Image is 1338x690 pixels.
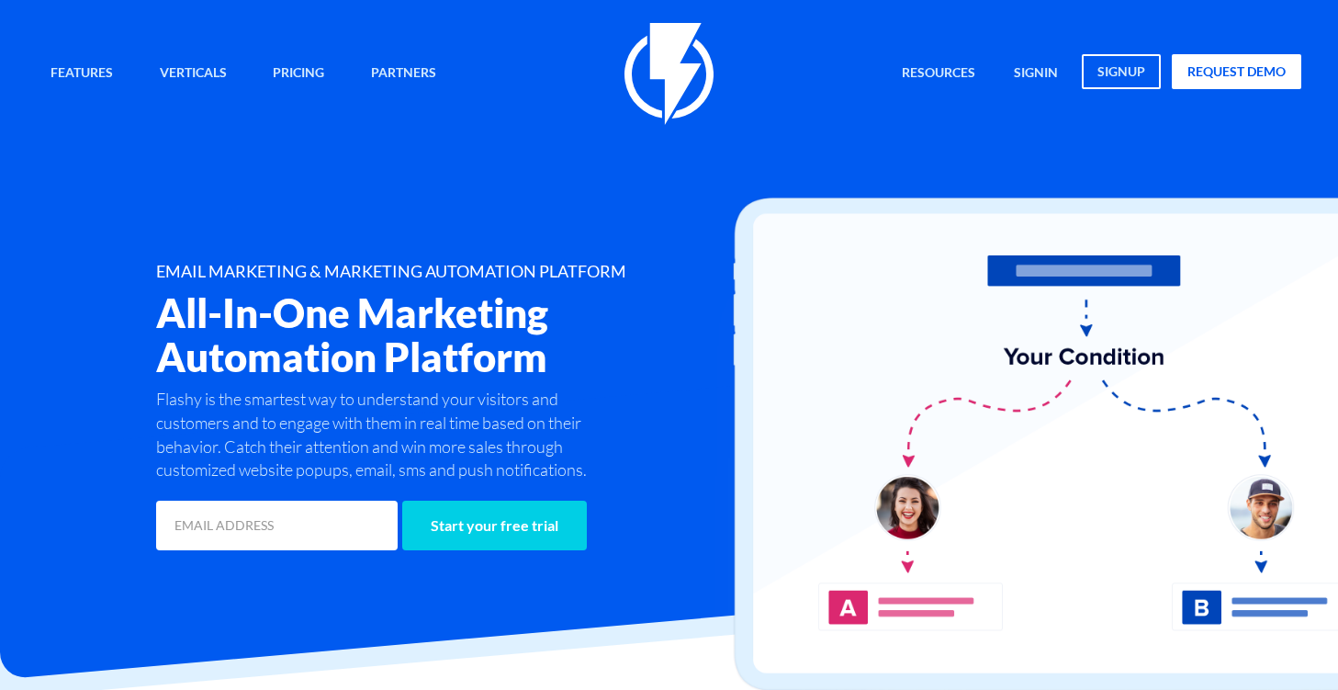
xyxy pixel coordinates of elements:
[888,54,989,94] a: Resources
[156,501,398,550] input: EMAIL ADDRESS
[1000,54,1072,94] a: signin
[156,290,761,379] h2: All-In-One Marketing Automation Platform
[156,263,761,281] h1: EMAIL MARKETING & MARKETING AUTOMATION PLATFORM
[156,388,602,482] p: Flashy is the smartest way to understand your visitors and customers and to engage with them in r...
[37,54,127,94] a: Features
[1172,54,1301,89] a: request demo
[357,54,450,94] a: Partners
[1082,54,1161,89] a: signup
[259,54,338,94] a: Pricing
[146,54,241,94] a: Verticals
[402,501,587,550] input: Start your free trial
